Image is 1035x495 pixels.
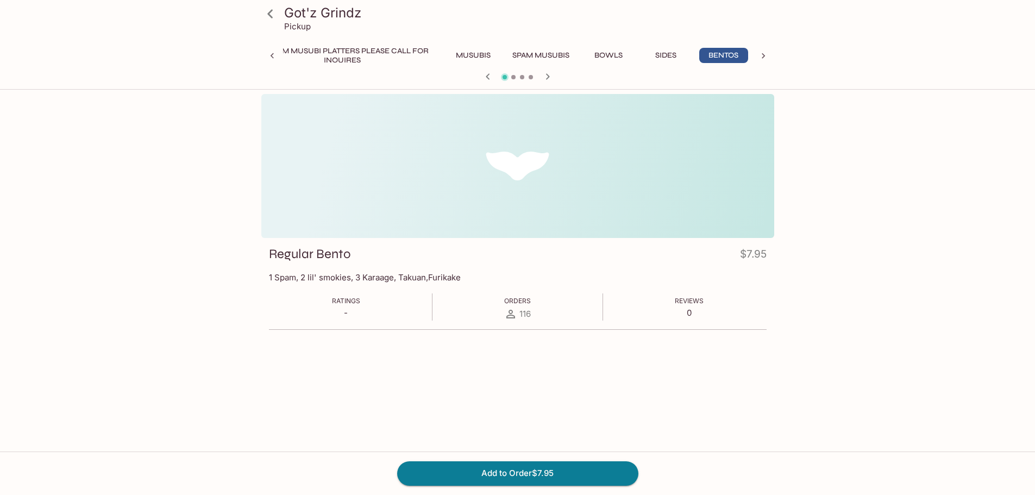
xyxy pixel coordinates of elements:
h4: $7.95 [740,246,767,267]
p: - [332,308,360,318]
button: Spam Musubis [506,48,575,63]
button: Custom Musubi Platters PLEASE CALL FOR INQUIRES [244,48,440,63]
p: Pickup [284,21,311,32]
span: 116 [519,309,531,319]
span: Orders [504,297,531,305]
div: Regular Bento [261,94,774,238]
button: Bentos [699,48,748,63]
h3: Got'z Grindz [284,4,770,21]
h3: Regular Bento [269,246,350,262]
span: Ratings [332,297,360,305]
button: Musubis [449,48,498,63]
span: Reviews [675,297,704,305]
p: 1 Spam, 2 lil' smokies, 3 Karaage, Takuan,Furikake [269,272,767,283]
p: 0 [675,308,704,318]
button: Bowls [584,48,633,63]
button: Add to Order$7.95 [397,461,638,485]
button: Sides [642,48,691,63]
